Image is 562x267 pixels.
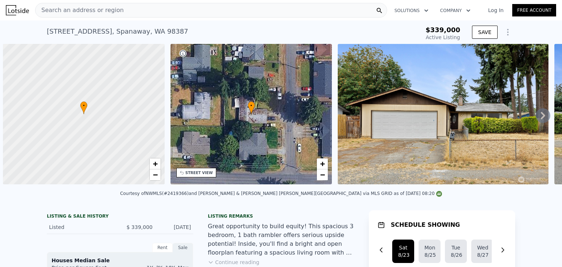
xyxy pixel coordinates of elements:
span: + [153,159,157,168]
div: [STREET_ADDRESS] , Spanaway , WA 98387 [47,26,188,37]
div: Houses Median Sale [52,257,188,264]
div: STREET VIEW [186,170,213,176]
button: Solutions [389,4,434,17]
button: Show Options [501,25,515,40]
div: [DATE] [158,223,191,231]
a: Free Account [512,4,556,16]
button: Wed8/27 [471,240,493,263]
a: Zoom out [317,169,328,180]
div: • [248,101,255,114]
div: Sat [398,244,408,251]
button: Tue8/26 [445,240,467,263]
div: 8/27 [477,251,487,259]
span: − [153,170,157,179]
button: Company [434,4,476,17]
h1: SCHEDULE SHOWING [391,221,460,229]
img: NWMLS Logo [436,191,442,197]
button: Continue reading [208,259,259,266]
a: Log In [479,7,512,14]
div: 8/23 [398,251,408,259]
img: Sale: 167544841 Parcel: 101097006 [338,44,548,184]
span: $ 339,000 [127,224,153,230]
a: Zoom in [150,158,161,169]
div: Mon [424,244,435,251]
div: Listing remarks [208,213,354,219]
div: Great opportunity to build equity! This spacious 3 bedroom, 1 bath rambler offers serious upside ... [208,222,354,257]
button: Mon8/25 [419,240,441,263]
span: • [80,102,87,109]
div: Tue [451,244,461,251]
div: 8/26 [451,251,461,259]
div: Listed [49,223,114,231]
div: Courtesy of NWMLS (#2419366) and [PERSON_NAME] & [PERSON_NAME] [PERSON_NAME][GEOGRAPHIC_DATA] via... [120,191,442,196]
button: SAVE [472,26,498,39]
span: Active Listing [426,34,460,40]
span: $339,000 [426,26,460,34]
button: Sat8/23 [392,240,414,263]
div: LISTING & SALE HISTORY [47,213,193,221]
span: − [320,170,325,179]
div: Sale [173,243,193,252]
span: Search an address or region [35,6,124,15]
img: Lotside [6,5,29,15]
div: Wed [477,244,487,251]
a: Zoom out [150,169,161,180]
div: 8/25 [424,251,435,259]
div: • [80,101,87,114]
div: Rent [152,243,173,252]
span: • [248,102,255,109]
span: + [320,159,325,168]
a: Zoom in [317,158,328,169]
